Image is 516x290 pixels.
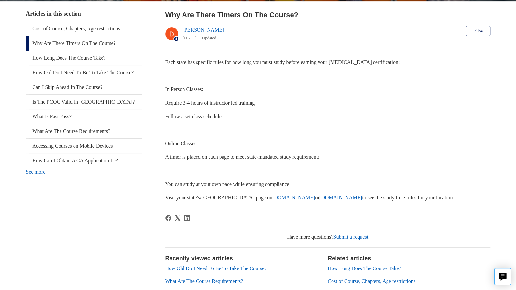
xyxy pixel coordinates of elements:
[26,153,142,168] a: How Can I Obtain A CA Application ID?
[26,169,45,175] a: See more
[165,278,243,284] a: What Are The Course Requirements?
[165,195,454,200] span: Visit your state’s/[GEOGRAPHIC_DATA] page on or to see the study time rules for your location.
[165,181,289,187] span: You can study at your own pace while ensuring compliance
[26,139,142,153] a: Accessing Courses on Mobile Devices
[175,215,181,221] svg: Share this page on X Corp
[466,26,490,36] button: Follow Article
[184,215,190,221] svg: Share this page on LinkedIn
[328,266,401,271] a: How Long Does The Course Take?
[26,109,142,124] a: What Is Fast Pass?
[26,65,142,80] a: How Old Do I Need To Be To Take The Course?
[183,36,197,40] time: 04/08/2025, 12:58
[165,215,171,221] a: Facebook
[165,254,321,263] h2: Recently viewed articles
[165,215,171,221] svg: Share this page on Facebook
[26,95,142,109] a: Is The PCOC Valid In [GEOGRAPHIC_DATA]?
[165,154,320,160] span: A timer is placed on each page to meet state-mandated study requirements
[183,27,224,33] a: [PERSON_NAME]
[26,36,142,51] a: Why Are There Timers On The Course?
[26,10,81,17] span: Articles in this section
[165,266,267,271] a: How Old Do I Need To Be To Take The Course?
[184,215,190,221] a: LinkedIn
[165,114,222,119] span: Follow a set class schedule
[165,141,198,146] span: Online Classes:
[165,9,490,20] h2: Why Are There Timers On The Course?
[328,278,415,284] a: Cost of Course, Chapters, Age restrictions
[272,195,315,200] a: [DOMAIN_NAME]
[494,268,511,285] button: Live chat
[26,22,142,36] a: Cost of Course, Chapters, Age restrictions
[165,233,490,241] div: Have more questions?
[26,51,142,65] a: How Long Does The Course Take?
[26,124,142,138] a: What Are The Course Requirements?
[175,215,181,221] a: X Corp
[165,59,400,65] span: Each state has specific rules for how long you must study before earning your [MEDICAL_DATA] cert...
[165,100,255,106] span: Require 3-4 hours of instructor led training
[333,234,368,239] a: Submit a request
[165,86,203,92] span: In Person Classes:
[26,80,142,94] a: Can I Skip Ahead In The Course?
[328,254,490,263] h2: Related articles
[319,195,362,200] a: [DOMAIN_NAME]
[202,36,216,40] li: Updated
